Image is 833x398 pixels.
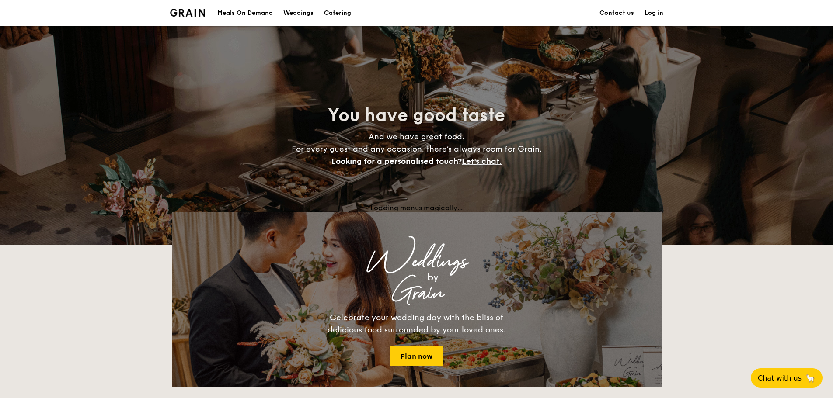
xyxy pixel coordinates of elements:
a: Plan now [390,346,443,366]
span: 🦙 [805,373,816,383]
div: by [281,270,585,285]
div: Weddings [249,254,585,270]
img: Grain [170,9,206,17]
button: Chat with us🦙 [751,368,823,388]
div: Celebrate your wedding day with the bliss of delicious food surrounded by your loved ones. [318,311,515,336]
div: Grain [249,285,585,301]
span: Let's chat. [462,156,502,166]
div: Loading menus magically... [172,204,662,212]
a: Logotype [170,9,206,17]
span: Chat with us [758,374,802,382]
